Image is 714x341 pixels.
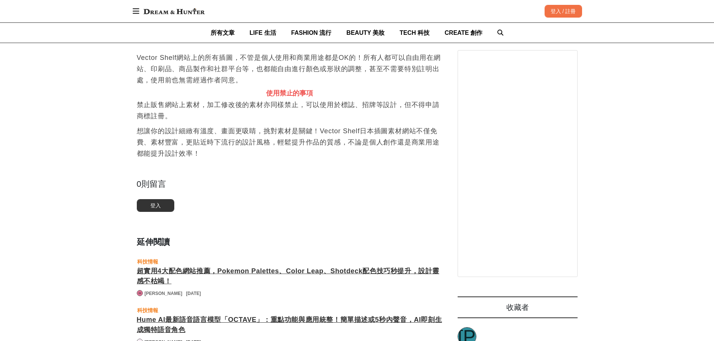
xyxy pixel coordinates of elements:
[137,52,443,86] p: Vector Shelf網站上的所有插圖，不管是個人使用和商業用途都是OK的！所有人都可以自由用在網站、印刷品、商品製作和社群平台等，也都能自由進行顏色或形狀的調整，甚至不需要特別註明出處，使用...
[137,315,443,335] a: Hume AI最新語音語言模型「OCTAVE」：重點功能與應用統整！簡單描述或5秒內聲音，AI即刻生成獨特語音角色
[137,290,142,296] img: Avatar
[445,23,482,43] a: CREATE 創作
[346,23,385,43] a: BEAUTY 美妝
[445,30,482,36] span: CREATE 創作
[137,125,443,159] p: 想讓你的設計細緻有溫度、畫面更吸睛，挑對素材是關鍵！Vector Shelf日本插圖素材網站不僅免費、素材豐富，更貼近時下流行的設計風格，輕鬆提升作品的質感，不論是個人創作還是商業用途都能提升設...
[211,23,235,43] a: 所有文章
[137,99,443,122] p: 禁止販售網站上素材，加工修改後的素材亦同樣禁止，可以使用於標誌、招牌等設計，但不得申請商標註冊。
[400,30,430,36] span: TECH 科技
[137,257,159,266] a: 科技情報
[137,258,158,266] div: 科技情報
[186,290,201,297] div: [DATE]
[291,23,332,43] a: FASHION 流行
[137,178,443,190] div: 0 則留言
[137,236,443,248] div: 延伸閱讀
[291,30,332,36] span: FASHION 流行
[266,89,313,97] span: 使用禁止的事項
[145,290,183,297] a: [PERSON_NAME]
[506,303,529,311] span: 收藏者
[137,266,443,286] a: 超實用4大配色網站推薦，Pokemon Palettes、Color Leap、Shotdeck配色技巧秒提升，設計靈感不枯竭！
[400,23,430,43] a: TECH 科技
[211,30,235,36] span: 所有文章
[137,306,159,315] a: 科技情報
[137,290,143,296] a: Avatar
[545,5,582,18] div: 登入 / 註冊
[346,30,385,36] span: BEAUTY 美妝
[250,30,276,36] span: LIFE 生活
[137,199,174,212] button: 登入
[137,306,158,314] div: 科技情報
[140,4,208,18] img: Dream & Hunter
[250,23,276,43] a: LIFE 生活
